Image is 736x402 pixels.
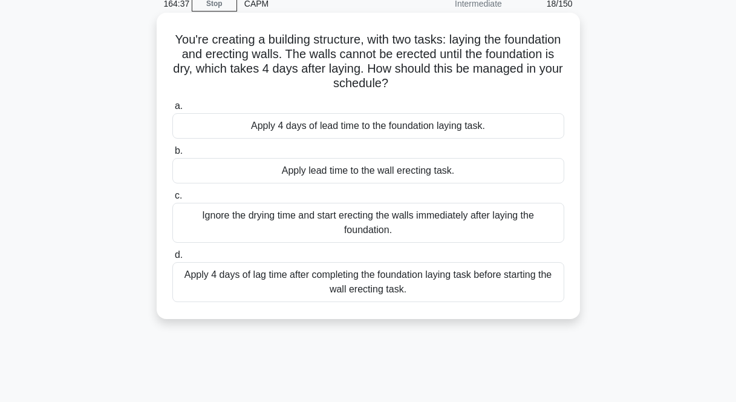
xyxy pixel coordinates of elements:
[172,203,564,243] div: Ignore the drying time and start erecting the walls immediately after laying the foundation.
[172,158,564,183] div: Apply lead time to the wall erecting task.
[171,32,565,91] h5: You're creating a building structure, with two tasks: laying the foundation and erecting walls. T...
[175,100,183,111] span: a.
[175,190,182,200] span: c.
[175,145,183,156] span: b.
[172,262,564,302] div: Apply 4 days of lag time after completing the foundation laying task before starting the wall ere...
[172,113,564,139] div: Apply 4 days of lead time to the foundation laying task.
[175,249,183,260] span: d.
